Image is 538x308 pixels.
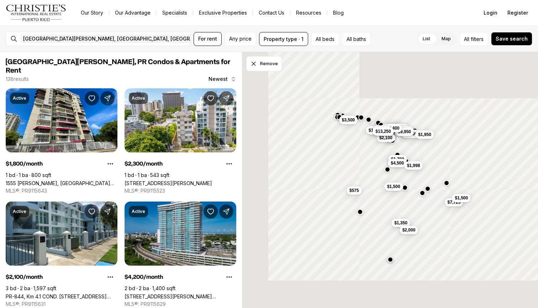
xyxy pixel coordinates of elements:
[85,204,99,219] button: Save Property: PR-844, Km 4.1 COND. ALTURAS DE BORINQUEN #2603
[209,76,228,82] span: Newest
[436,32,457,45] label: Map
[342,32,371,46] button: All baths
[387,184,400,189] span: $1,500
[417,32,436,45] label: List
[395,126,414,135] button: $6,500
[222,157,236,171] button: Property options
[402,227,416,233] span: $2,000
[6,180,117,186] a: 1555 MARTIN TRAVIESO, SAN JUAN PR, 00909
[391,156,404,162] span: $1,700
[125,293,236,299] a: 48 LUIS MUÑOZ RIVERA, SAN JUAN PR, 00918
[13,209,26,214] p: Active
[75,8,109,18] a: Our Story
[85,91,99,105] button: Save Property: 1555 MARTIN TRAVIESO
[391,160,404,166] span: $4,500
[376,127,389,132] span: $4,500
[445,198,464,207] button: $7,725
[373,125,392,134] button: $4,500
[259,32,308,46] button: Property type · 1
[507,10,528,16] span: Register
[198,36,217,42] span: For rent
[194,32,222,46] button: For rent
[418,132,431,137] span: $1,950
[464,35,469,43] span: All
[386,125,400,131] span: $2,400
[204,72,241,86] button: Newest
[376,134,395,142] button: $2,100
[103,157,117,171] button: Property options
[391,219,410,227] button: $1,350
[13,95,26,101] p: Active
[339,116,358,124] button: $3,500
[204,91,218,105] button: Save Property: 1422 WILSONN AVENUE AVE #501
[222,270,236,284] button: Property options
[452,194,471,202] button: $1,500
[253,8,290,18] button: Contact Us
[23,36,221,42] span: [GEOGRAPHIC_DATA][PERSON_NAME], [GEOGRAPHIC_DATA], [GEOGRAPHIC_DATA]
[6,4,67,21] img: logo
[6,58,230,74] span: [GEOGRAPHIC_DATA][PERSON_NAME], PR Condos & Apartments for Rent
[311,32,339,46] button: All beds
[219,204,233,219] button: Share Property
[369,127,382,133] span: $1,400
[375,129,391,134] span: $13,250
[455,195,468,201] span: $1,500
[491,32,532,46] button: Save search
[193,8,253,18] a: Exclusive Properties
[379,135,392,141] span: $2,100
[342,117,355,123] span: $3,500
[6,76,29,82] p: 138 results
[366,126,385,135] button: $1,400
[327,8,349,18] a: Blog
[471,35,484,43] span: filters
[347,186,362,195] button: $575
[157,8,193,18] a: Specialists
[404,161,423,170] button: $1,998
[373,127,394,136] button: $13,250
[109,8,156,18] a: Our Advantage
[407,163,420,168] span: $1,998
[100,204,115,219] button: Share Property
[448,199,461,205] span: $7,725
[204,204,218,219] button: Save Property: 48 LUIS MUÑOZ RIVERA
[395,127,414,136] button: $9,950
[398,129,411,135] span: $9,950
[349,188,359,193] span: $575
[246,56,282,71] button: Dismiss drawing
[100,91,115,105] button: Share Property
[225,32,256,46] button: Any price
[384,182,403,191] button: $1,500
[6,293,117,299] a: PR-844, Km 4.1 COND. ALTURAS DE BORINQUEN #2603, SAN JUAN PR, 00926
[229,36,252,42] span: Any price
[388,159,407,167] button: $4,500
[219,91,233,105] button: Share Property
[388,155,407,163] button: $1,700
[415,130,434,139] button: $1,950
[103,270,117,284] button: Property options
[503,6,532,20] button: Register
[132,95,145,101] p: Active
[400,226,418,234] button: $2,000
[394,220,407,226] span: $1,350
[384,124,402,132] button: $2,400
[385,123,406,132] button: $20,000
[496,36,528,42] span: Save search
[132,209,145,214] p: Active
[479,6,502,20] button: Login
[459,32,488,46] button: Allfilters
[484,10,497,16] span: Login
[290,8,327,18] a: Resources
[125,180,212,186] a: 1422 WILSONN AVENUE AVE #501, SAN JUAN PR, 00907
